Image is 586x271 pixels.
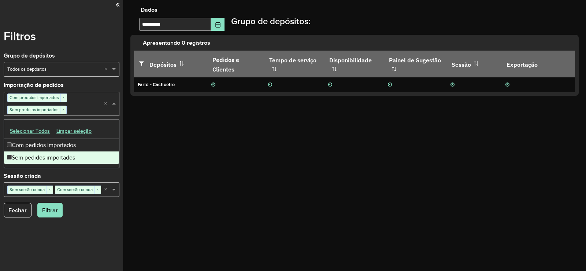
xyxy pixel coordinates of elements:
i: Não realizado [450,83,455,87]
div: Sem pedidos importados [4,151,119,164]
font: Exportação [507,61,538,68]
font: Sem sessão criada [10,187,45,192]
i: Não realizado [328,83,332,87]
font: Sem produtos importados [10,107,58,112]
font: Importação de pedidos [4,82,64,88]
font: Painel de Sugestão [389,56,441,64]
font: × [62,107,64,112]
button: Selecionar Todos [7,125,53,137]
i: Abrir/pegar filtros [139,61,149,66]
font: Tempo de serviço [269,56,316,64]
font: Com produtos importados [10,95,59,100]
font: Apresentando 0 registros [143,40,210,46]
i: Não realizado [388,83,392,87]
ng-dropdown-panel: Options list [4,120,119,168]
font: Dados [141,7,157,13]
button: Escolha a data [211,18,225,31]
i: Não realizado [211,83,215,87]
font: Sessão [452,61,471,68]
font: Filtrar [42,207,58,213]
font: Grupo de depósitos [4,52,55,59]
i: Não realizado [268,83,272,87]
button: Limpar seleção [53,125,95,137]
font: × [63,95,65,100]
button: Fechar [4,203,31,217]
font: Disponibilidade [329,56,372,64]
font: Grupo de depósitos: [231,16,311,26]
font: × [97,187,99,192]
font: Filtros [4,30,36,43]
font: Sessão criada [4,173,41,179]
span: Limpar tudo [104,66,110,73]
font: Fechar [8,207,27,213]
font: Farid - Cachoeiro [138,81,175,88]
font: × [49,187,51,192]
span: Limpar tudo [104,100,110,108]
font: Pedidos e Clientes [212,56,239,73]
font: Depósitos [149,61,177,68]
font: Com sessão criada [57,187,93,192]
span: Limpar tudo [104,186,110,194]
button: Filtrar [37,203,63,217]
i: Não realizado [505,83,509,87]
div: Com pedidos importados [4,139,119,151]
